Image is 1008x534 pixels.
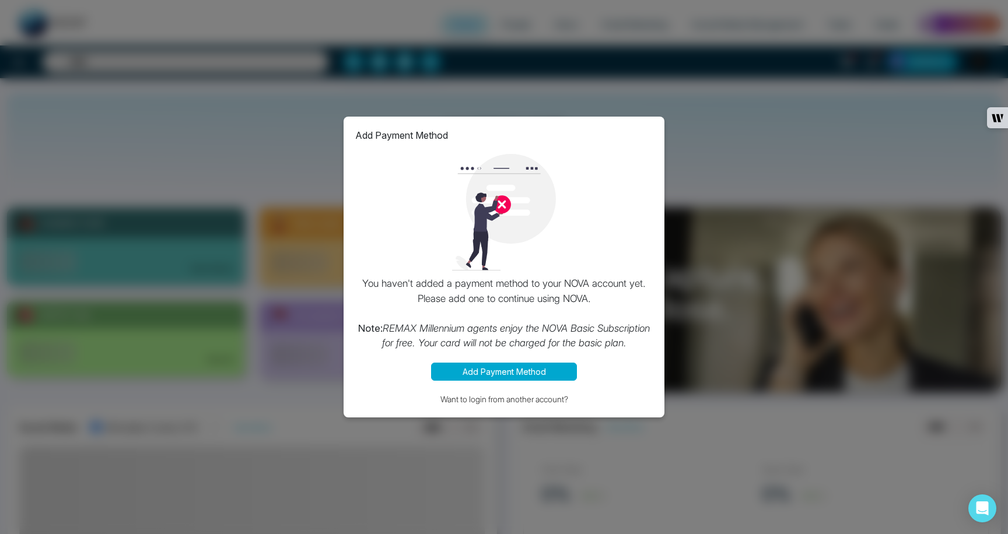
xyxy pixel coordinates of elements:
div: Open Intercom Messenger [968,494,996,522]
i: REMAX Millennium agents enjoy the NOVA Basic Subscription for free. Your card will not be charged... [382,322,650,349]
button: Want to login from another account? [355,392,653,406]
button: Add Payment Method [431,363,577,381]
img: loading [446,154,562,270]
p: You haven't added a payment method to your NOVA account yet. Please add one to continue using NOVA. [355,276,653,351]
strong: Note: [358,322,383,334]
p: Add Payment Method [355,128,448,142]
